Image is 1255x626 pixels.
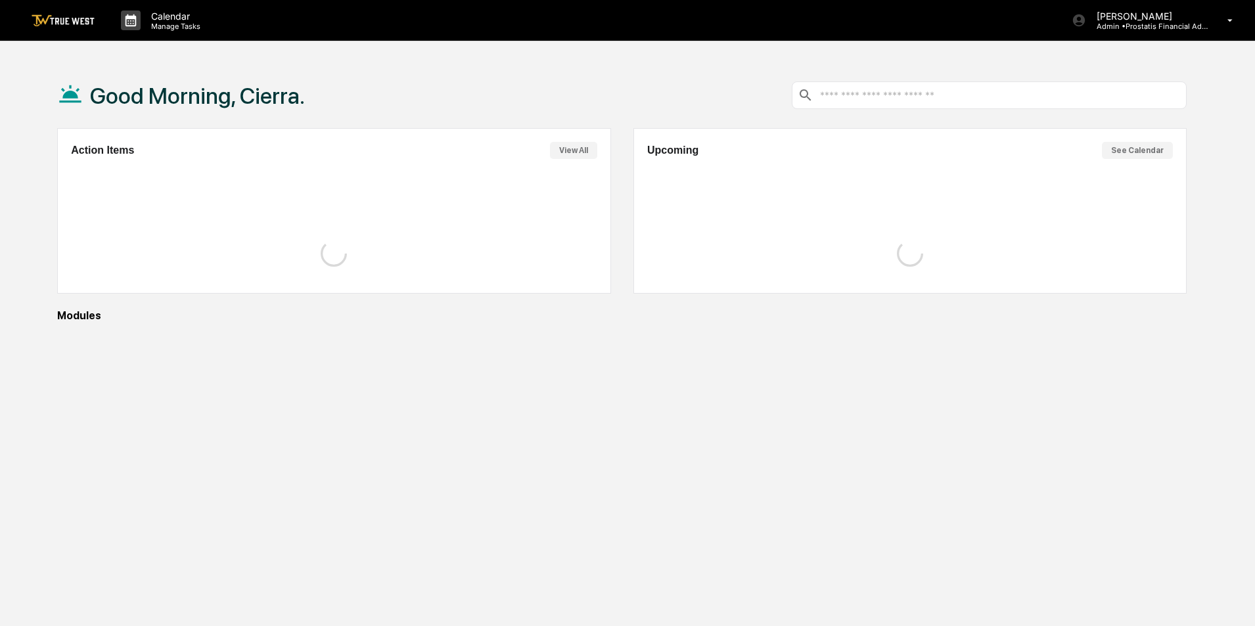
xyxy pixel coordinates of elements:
p: Admin • Prostatis Financial Advisors [1086,22,1208,31]
img: logo [32,14,95,27]
h2: Upcoming [647,145,698,156]
p: [PERSON_NAME] [1086,11,1208,22]
h1: Good Morning, Cierra. [90,83,305,109]
div: Modules [57,309,1187,322]
h2: Action Items [71,145,134,156]
p: Calendar [141,11,207,22]
button: View All [550,142,597,159]
p: Manage Tasks [141,22,207,31]
button: See Calendar [1102,142,1173,159]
